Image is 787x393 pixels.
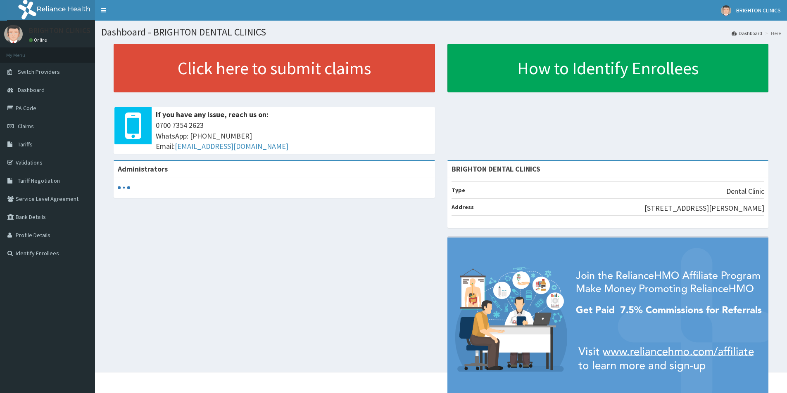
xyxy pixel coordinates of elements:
span: Tariffs [18,141,33,148]
span: Switch Providers [18,68,60,75]
span: BRIGHTON CLINICS [736,7,781,14]
a: [EMAIL_ADDRESS][DOMAIN_NAME] [175,141,288,151]
strong: BRIGHTON DENTAL CLINICS [452,164,540,174]
svg: audio-loading [118,181,130,194]
span: Dashboard [18,86,45,94]
span: Tariff Negotiation [18,177,60,184]
a: Online [29,37,49,43]
span: Claims [18,122,34,130]
a: Click here to submit claims [114,44,435,92]
b: If you have any issue, reach us on: [156,110,269,119]
a: Dashboard [732,30,762,37]
b: Type [452,186,465,194]
img: User Image [4,25,23,43]
li: Here [763,30,781,37]
p: Dental Clinic [726,186,764,197]
h1: Dashboard - BRIGHTON DENTAL CLINICS [101,27,781,38]
a: How to Identify Enrollees [447,44,769,92]
span: 0700 7354 2623 WhatsApp: [PHONE_NUMBER] Email: [156,120,431,152]
p: BRIGHTON CLINICS [29,27,90,34]
p: [STREET_ADDRESS][PERSON_NAME] [644,203,764,214]
b: Address [452,203,474,211]
b: Administrators [118,164,168,174]
img: User Image [721,5,731,16]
